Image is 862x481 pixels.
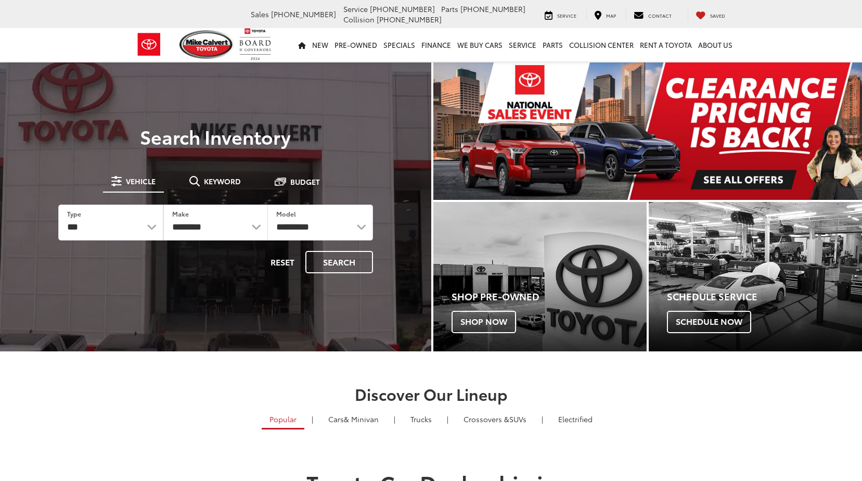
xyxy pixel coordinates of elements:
a: Contact [626,9,679,20]
a: Map [586,9,624,20]
span: Budget [290,178,320,185]
a: Schedule Service Schedule Now [649,202,862,351]
a: Collision Center [566,28,637,61]
li: | [444,414,451,424]
li: | [539,414,546,424]
img: Mike Calvert Toyota [179,30,235,59]
h3: Search Inventory [44,126,388,147]
button: Search [305,251,373,273]
a: New [309,28,331,61]
span: [PHONE_NUMBER] [370,4,435,14]
span: Service [557,12,576,19]
span: Service [343,4,368,14]
a: Service [537,9,584,20]
img: Toyota [130,28,169,61]
h4: Schedule Service [667,292,862,302]
span: Crossovers & [464,414,509,424]
span: Contact [648,12,672,19]
span: Collision [343,14,375,24]
h4: Shop Pre-Owned [452,292,647,302]
a: Shop Pre-Owned Shop Now [433,202,647,351]
a: About Us [695,28,736,61]
span: Sales [251,9,269,19]
span: Saved [710,12,725,19]
button: Reset [262,251,303,273]
li: | [391,414,398,424]
label: Make [172,209,189,218]
a: Finance [418,28,454,61]
span: [PHONE_NUMBER] [460,4,525,14]
span: Map [606,12,616,19]
label: Type [67,209,81,218]
div: Toyota [433,202,647,351]
a: SUVs [456,410,534,428]
span: [PHONE_NUMBER] [377,14,442,24]
a: Parts [539,28,566,61]
span: & Minivan [344,414,379,424]
a: Service [506,28,539,61]
a: Specials [380,28,418,61]
li: | [309,414,316,424]
span: Keyword [204,178,241,185]
div: Toyota [649,202,862,351]
a: Rent a Toyota [637,28,695,61]
a: Trucks [403,410,440,428]
span: [PHONE_NUMBER] [271,9,336,19]
a: Pre-Owned [331,28,380,61]
a: My Saved Vehicles [688,9,733,20]
a: Cars [320,410,387,428]
a: Popular [262,410,304,429]
span: Vehicle [126,178,156,185]
span: Shop Now [452,311,516,333]
h2: Discover Our Lineup [65,385,798,402]
a: Home [295,28,309,61]
span: Parts [441,4,458,14]
label: Model [276,209,296,218]
span: Schedule Now [667,311,751,333]
a: Electrified [550,410,600,428]
a: WE BUY CARS [454,28,506,61]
